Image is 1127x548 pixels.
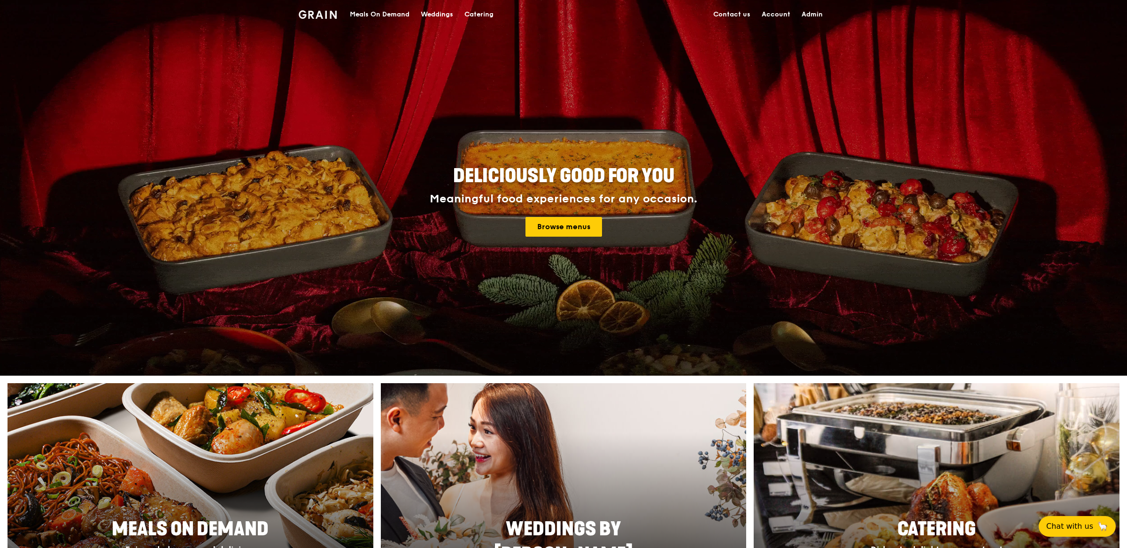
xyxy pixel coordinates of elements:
[421,0,453,29] div: Weddings
[394,193,733,206] div: Meaningful food experiences for any occasion.
[350,0,409,29] div: Meals On Demand
[796,0,828,29] a: Admin
[1097,521,1108,532] span: 🦙
[756,0,796,29] a: Account
[415,0,459,29] a: Weddings
[897,518,976,540] span: Catering
[453,165,674,187] span: Deliciously good for you
[459,0,499,29] a: Catering
[112,518,269,540] span: Meals On Demand
[1039,516,1116,537] button: Chat with us🦙
[1046,521,1093,532] span: Chat with us
[525,217,602,237] a: Browse menus
[299,10,337,19] img: Grain
[708,0,756,29] a: Contact us
[464,0,494,29] div: Catering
